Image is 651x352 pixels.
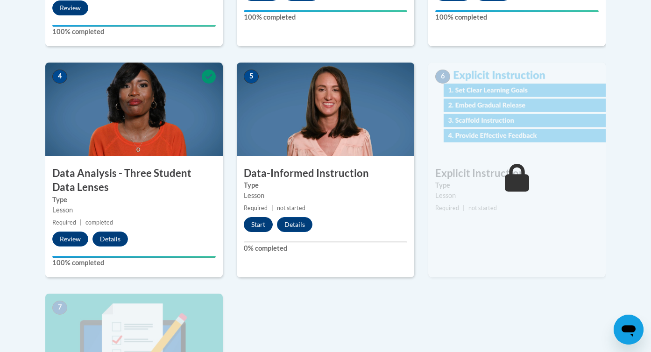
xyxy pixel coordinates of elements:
span: | [271,204,273,211]
label: 100% completed [244,12,407,22]
label: 0% completed [244,243,407,253]
span: 4 [52,70,67,84]
button: Details [277,217,312,232]
span: Required [244,204,268,211]
label: Type [244,180,407,190]
button: Start [244,217,273,232]
label: 100% completed [435,12,599,22]
h3: Data-Informed Instruction [237,166,414,181]
span: 5 [244,70,259,84]
span: Required [435,204,459,211]
span: not started [468,204,497,211]
button: Details [92,232,128,246]
div: Your progress [52,256,216,258]
img: Course Image [428,63,606,156]
label: 100% completed [52,27,216,37]
label: Type [52,195,216,205]
button: Review [52,0,88,15]
span: 6 [435,70,450,84]
h3: Explicit Instruction [428,166,606,181]
span: not started [277,204,305,211]
div: Your progress [52,25,216,27]
iframe: Button to launch messaging window [614,315,644,345]
span: Required [52,219,76,226]
div: Lesson [52,205,216,215]
h3: Data Analysis - Three Student Data Lenses [45,166,223,195]
div: Lesson [435,190,599,201]
img: Course Image [237,63,414,156]
button: Review [52,232,88,246]
div: Your progress [435,10,599,12]
div: Your progress [244,10,407,12]
span: | [463,204,465,211]
img: Course Image [45,63,223,156]
div: Lesson [244,190,407,201]
span: 7 [52,301,67,315]
span: | [80,219,82,226]
span: completed [85,219,113,226]
label: 100% completed [52,258,216,268]
label: Type [435,180,599,190]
